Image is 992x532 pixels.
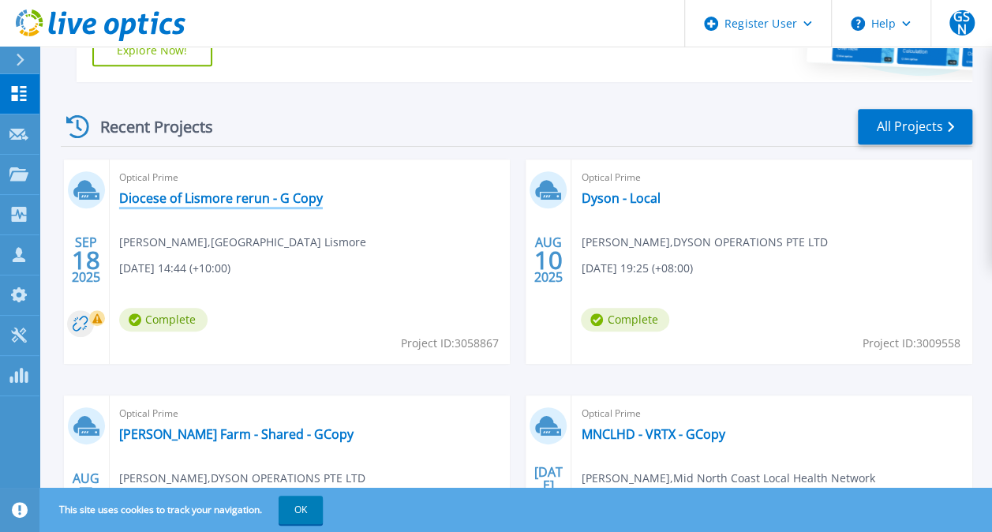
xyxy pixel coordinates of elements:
a: MNCLHD - VRTX - GCopy [581,426,724,442]
span: [PERSON_NAME] , DYSON OPERATIONS PTE LTD [581,234,827,251]
span: Optical Prime [119,405,501,422]
div: [DATE] 2025 [533,467,563,525]
button: OK [279,496,323,524]
div: AUG 2025 [71,467,101,525]
span: 10 [534,253,563,267]
a: Dyson - Local [581,190,660,206]
a: Diocese of Lismore rerun - G Copy [119,190,323,206]
a: Explore Now! [92,35,212,66]
span: GSN [949,10,975,36]
span: 18 [72,253,100,267]
span: [PERSON_NAME] , [GEOGRAPHIC_DATA] Lismore [119,234,366,251]
span: Optical Prime [119,169,501,186]
span: [PERSON_NAME] , Mid North Coast Local Health Network [581,470,874,487]
span: This site uses cookies to track your navigation. [43,496,323,524]
div: SEP 2025 [71,231,101,289]
div: AUG 2025 [533,231,563,289]
span: Optical Prime [581,169,963,186]
div: Recent Projects [61,107,234,146]
span: Complete [119,308,208,332]
a: [PERSON_NAME] Farm - Shared - GCopy [119,426,354,442]
a: All Projects [858,109,972,144]
span: [PERSON_NAME] , DYSON OPERATIONS PTE LTD [119,470,365,487]
span: Complete [581,308,669,332]
span: [DATE] 19:25 (+08:00) [581,260,692,277]
span: Project ID: 3058867 [400,335,498,352]
span: Optical Prime [581,405,963,422]
span: [DATE] 14:44 (+10:00) [119,260,230,277]
span: Project ID: 3009558 [863,335,960,352]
